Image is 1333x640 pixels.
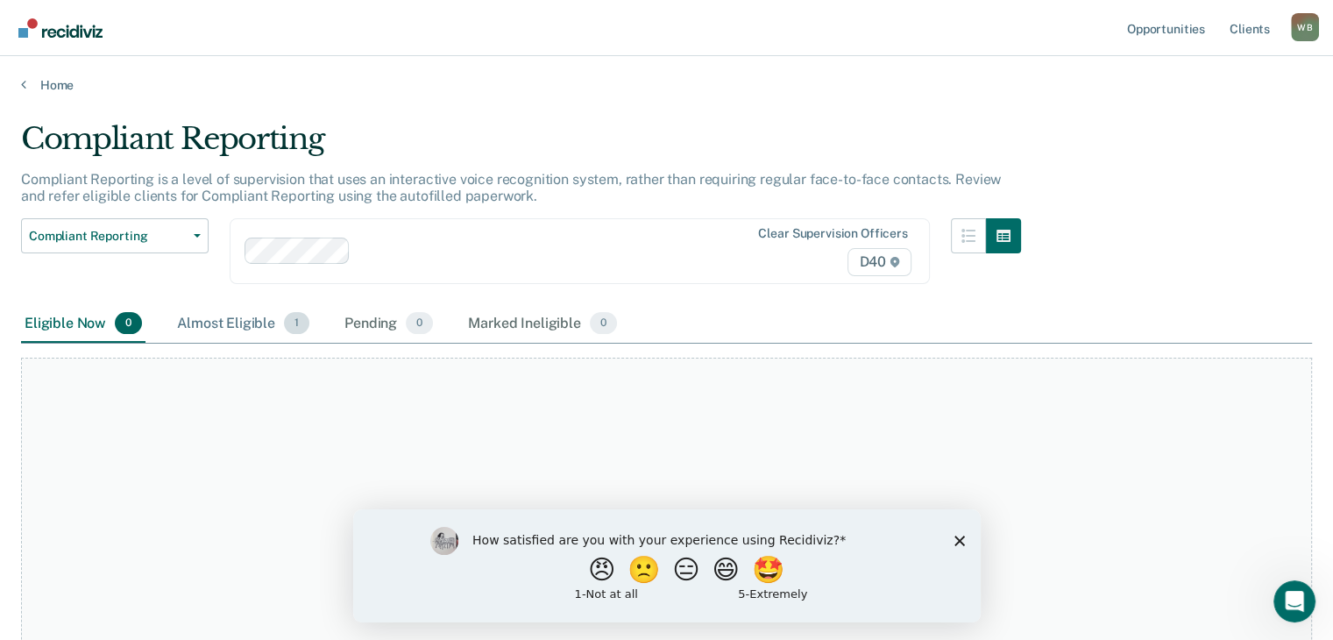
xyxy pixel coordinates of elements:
a: Home [21,77,1312,93]
iframe: Survey by Kim from Recidiviz [353,509,981,622]
button: Profile dropdown button [1291,13,1319,41]
span: 0 [406,312,433,335]
span: Compliant Reporting [29,229,187,244]
span: 1 [284,312,309,335]
iframe: Intercom live chat [1273,580,1315,622]
div: Pending0 [341,305,436,344]
img: Recidiviz [18,18,103,38]
div: Eligible Now0 [21,305,145,344]
span: 0 [590,312,617,335]
div: Clear supervision officers [758,226,907,241]
div: Compliant Reporting [21,121,1021,171]
button: Compliant Reporting [21,218,209,253]
span: D40 [847,248,911,276]
p: Compliant Reporting is a level of supervision that uses an interactive voice recognition system, ... [21,171,1001,204]
div: W B [1291,13,1319,41]
span: 0 [115,312,142,335]
div: At this time, there are no clients who are Eligible Now. Please navigate to one of the other tabs. [344,526,989,564]
div: Marked Ineligible0 [464,305,620,344]
div: Almost Eligible1 [174,305,313,344]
